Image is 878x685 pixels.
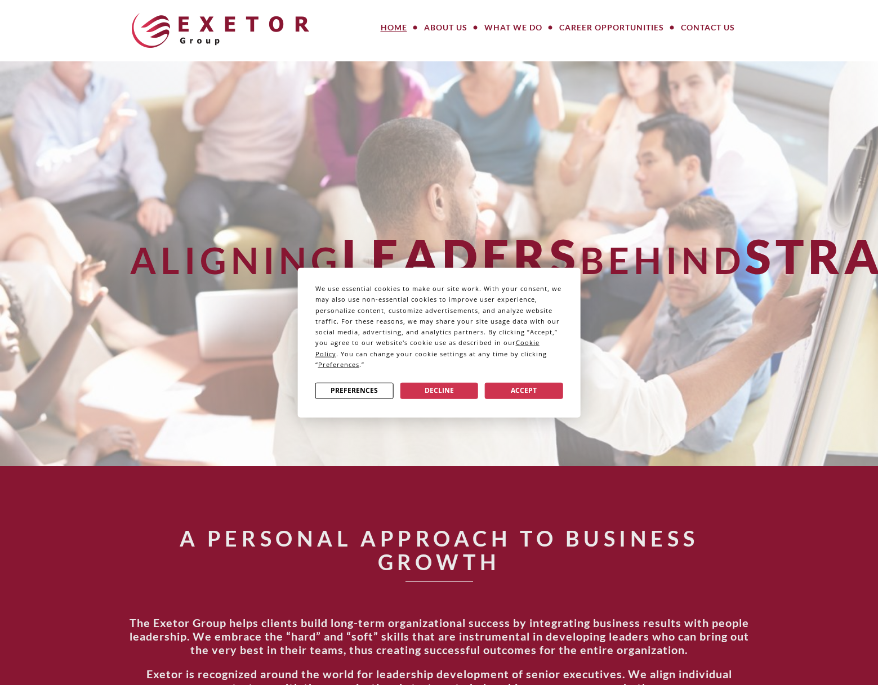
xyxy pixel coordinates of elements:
button: Accept [485,382,563,399]
div: We use essential cookies to make our site work. With your consent, we may also use non-essential ... [315,283,563,370]
span: Preferences [318,360,359,369]
div: Cookie Consent Prompt [297,267,581,418]
button: Decline [400,382,478,399]
button: Preferences [315,382,394,399]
